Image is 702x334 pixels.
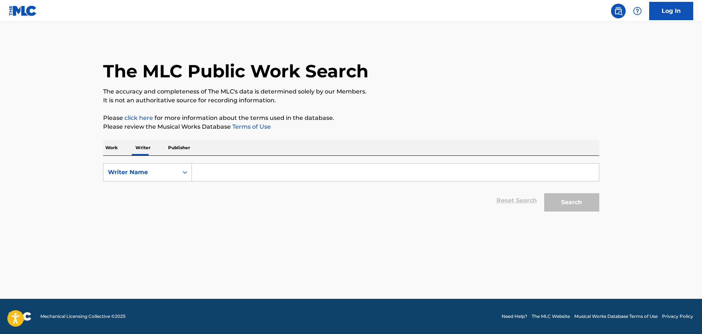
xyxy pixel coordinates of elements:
[103,114,599,122] p: Please for more information about the terms used in the database.
[133,140,153,155] p: Writer
[103,87,599,96] p: The accuracy and completeness of The MLC's data is determined solely by our Members.
[108,168,174,177] div: Writer Name
[231,123,271,130] a: Terms of Use
[124,114,153,121] a: click here
[614,7,623,15] img: search
[9,312,32,321] img: logo
[649,2,693,20] a: Log In
[633,7,642,15] img: help
[611,4,626,18] a: Public Search
[166,140,192,155] p: Publisher
[103,163,599,215] form: Search Form
[662,313,693,320] a: Privacy Policy
[630,4,645,18] div: Help
[532,313,570,320] a: The MLC Website
[502,313,527,320] a: Need Help?
[574,313,658,320] a: Musical Works Database Terms of Use
[103,96,599,105] p: It is not an authoritative source for recording information.
[103,122,599,131] p: Please review the Musical Works Database
[9,5,37,16] img: MLC Logo
[103,60,368,82] h1: The MLC Public Work Search
[103,140,120,155] p: Work
[40,313,126,320] span: Mechanical Licensing Collective © 2025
